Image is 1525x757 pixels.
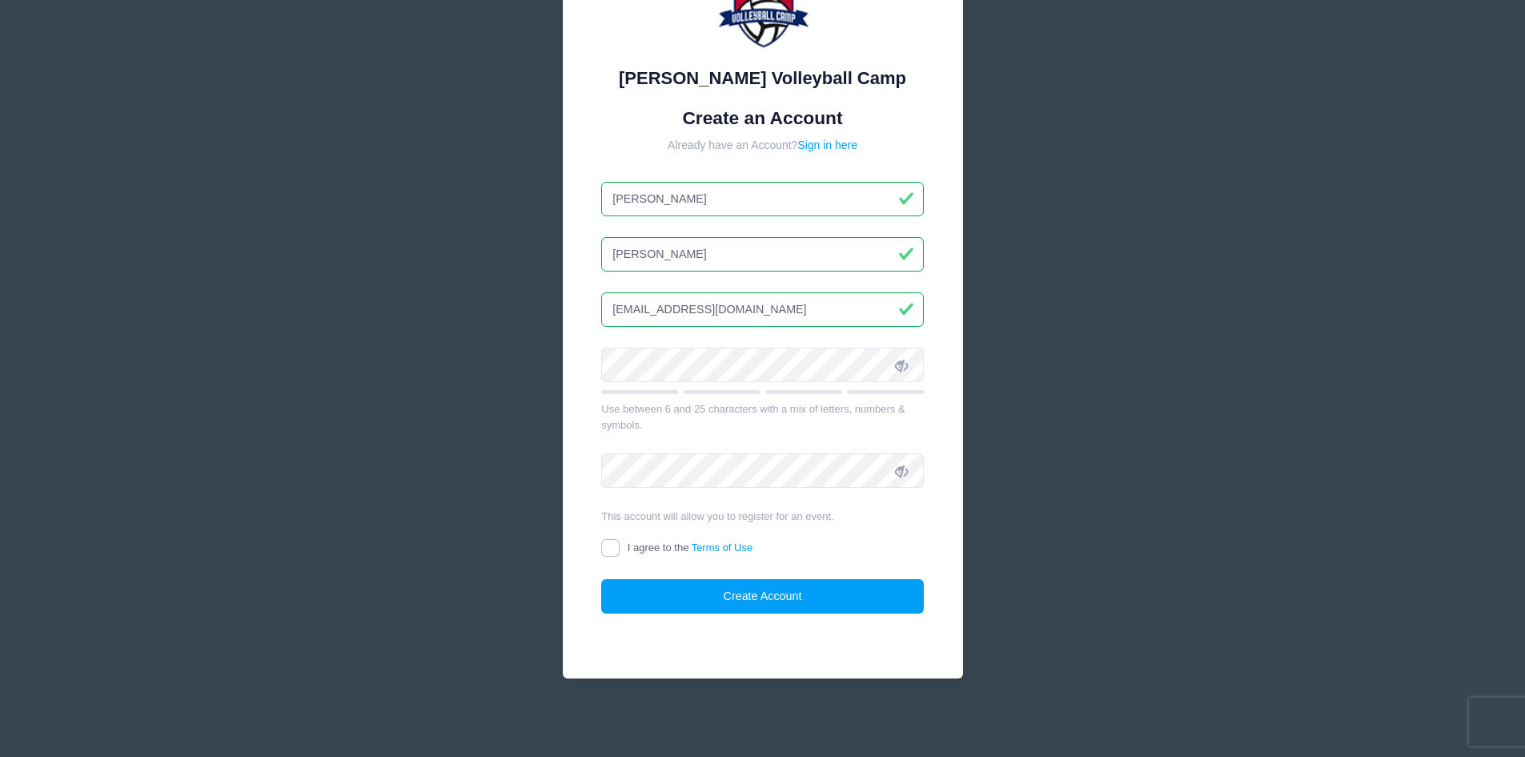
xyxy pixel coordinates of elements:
button: Create Account [601,579,924,614]
a: Terms of Use [692,542,753,554]
div: This account will allow you to register for an event. [601,509,924,525]
span: I agree to the [628,542,752,554]
div: Already have an Account? [601,137,924,154]
input: First Name [601,182,924,216]
div: [PERSON_NAME] Volleyball Camp [601,65,924,91]
input: Email [601,292,924,327]
input: Last Name [601,237,924,272]
input: I agree to theTerms of Use [601,539,620,558]
h1: Create an Account [601,107,924,129]
div: Use between 6 and 25 characters with a mix of letters, numbers & symbols. [601,401,924,433]
a: Sign in here [797,139,857,151]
